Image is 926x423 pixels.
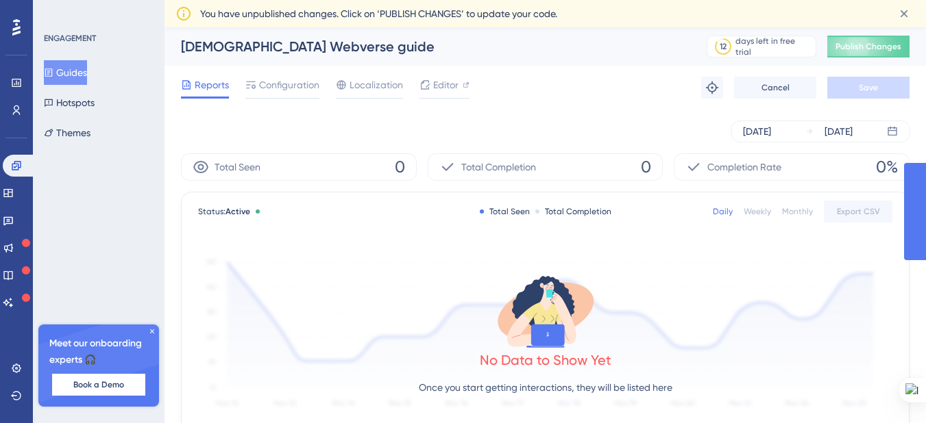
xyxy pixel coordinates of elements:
span: Configuration [259,77,319,93]
span: Cancel [761,82,790,93]
div: days left in free trial [735,36,812,57]
div: [DEMOGRAPHIC_DATA] Webverse guide [181,37,672,56]
button: Book a Demo [52,374,145,396]
span: Meet our onboarding experts 🎧 [49,335,148,368]
div: Monthly [782,206,813,217]
button: Export CSV [824,201,892,222]
span: You have unpublished changes. Click on ‘PUBLISH CHANGES’ to update your code. [200,5,557,22]
span: Completion Rate [707,159,781,175]
button: Guides [44,60,87,85]
span: Editor [433,77,459,93]
button: Hotspots [44,90,95,115]
button: Themes [44,120,90,145]
div: Total Seen [480,206,530,217]
span: 0 [395,156,405,178]
div: Weekly [744,206,771,217]
span: Reports [195,77,229,93]
div: Total Completion [535,206,611,217]
p: Once you start getting interactions, they will be listed here [419,379,672,396]
span: 0 [641,156,651,178]
button: Save [827,77,910,99]
div: [DATE] [743,123,771,140]
span: Publish Changes [836,41,901,52]
span: Save [859,82,878,93]
span: Total Seen [215,159,260,175]
span: 0% [876,156,898,178]
div: Daily [713,206,733,217]
span: Book a Demo [73,379,124,390]
span: Total Completion [461,159,536,175]
span: Status: [198,206,250,217]
iframe: UserGuiding AI Assistant Launcher [868,369,910,410]
button: Publish Changes [827,36,910,57]
div: ENGAGEMENT [44,33,96,44]
button: Cancel [734,77,816,99]
div: 12 [720,41,727,52]
div: No Data to Show Yet [480,350,611,370]
span: Localization [350,77,403,93]
span: Export CSV [837,206,880,217]
span: Active [226,207,250,216]
div: [DATE] [825,123,853,140]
